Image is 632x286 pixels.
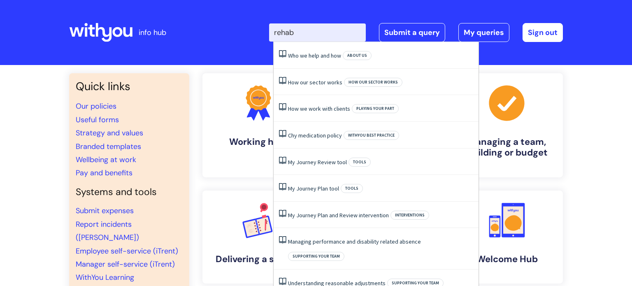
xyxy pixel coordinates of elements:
[458,254,556,265] h4: Welcome Hub
[76,219,139,242] a: Report incidents ([PERSON_NAME])
[202,191,314,284] a: Delivering a service
[209,254,308,265] h4: Delivering a service
[269,23,563,42] div: | -
[269,23,366,42] input: Search
[202,73,314,177] a: Working here
[288,132,342,139] a: Chy medication policy
[344,131,399,140] span: WithYou best practice
[76,272,134,282] a: WithYou Learning
[458,137,556,158] h4: Managing a team, building or budget
[76,259,175,269] a: Manager self-service (iTrent)
[344,78,402,87] span: How our sector works
[288,105,350,112] a: How we work with clients
[288,79,342,86] a: How our sector works
[76,115,119,125] a: Useful forms
[139,26,166,39] p: info hub
[451,191,563,284] a: Welcome Hub
[288,185,339,192] a: My Journey Plan tool
[343,51,372,60] span: About Us
[458,23,509,42] a: My queries
[523,23,563,42] a: Sign out
[76,168,132,178] a: Pay and benefits
[76,101,116,111] a: Our policies
[76,186,183,198] h4: Systems and tools
[288,238,421,245] a: Managing performance and disability related absence
[352,104,399,113] span: Playing your part
[76,155,136,165] a: Wellbeing at work
[76,142,141,151] a: Branded templates
[390,211,429,220] span: Interventions
[379,23,445,42] a: Submit a query
[76,128,143,138] a: Strategy and values
[349,158,371,167] span: Tools
[209,137,308,147] h4: Working here
[288,252,344,261] span: Supporting your team
[288,52,341,59] a: Who we help and how
[341,184,363,193] span: Tools
[76,206,134,216] a: Submit expenses
[76,80,183,93] h3: Quick links
[288,158,347,166] a: My Journey Review tool
[76,246,178,256] a: Employee self-service (iTrent)
[288,212,389,219] a: My Journey Plan and Review intervention
[451,73,563,177] a: Managing a team, building or budget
